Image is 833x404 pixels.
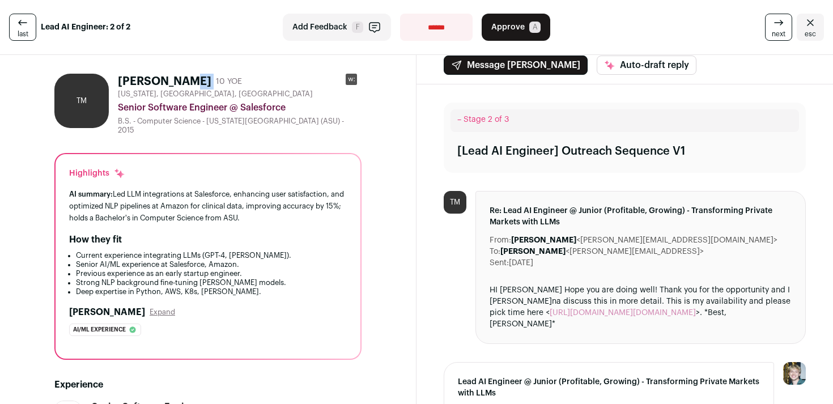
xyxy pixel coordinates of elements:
[490,284,792,330] div: HI [PERSON_NAME] Hope you are doing well! Thank you for the opportunity and I [PERSON_NAME]na dis...
[76,269,347,278] li: Previous experience as an early startup engineer.
[490,246,500,257] dt: To:
[73,324,126,335] span: Ai/ml experience
[54,378,362,392] h2: Experience
[797,14,824,41] a: Close
[765,14,792,41] a: next
[529,22,541,33] span: A
[283,14,391,41] button: Add Feedback F
[9,14,36,41] a: last
[772,29,785,39] span: next
[54,74,109,128] div: TM
[118,90,313,99] span: [US_STATE], [GEOGRAPHIC_DATA], [GEOGRAPHIC_DATA]
[76,260,347,269] li: Senior AI/ML experience at Salesforce, Amazon.
[490,205,792,228] span: Re: Lead AI Engineer @ Junior (Profitable, Growing) - Transforming Private Markets with LLMs
[482,14,550,41] button: Approve A
[352,22,363,33] span: F
[444,56,588,75] button: Message [PERSON_NAME]
[464,116,509,124] span: Stage 2 of 3
[511,235,777,246] dd: <[PERSON_NAME][EMAIL_ADDRESS][DOMAIN_NAME]>
[457,143,685,159] div: [Lead AI Engineer] Outreach Sequence V1
[509,257,533,269] dd: [DATE]
[118,74,211,90] h1: [PERSON_NAME]
[457,116,461,124] span: –
[490,257,509,269] dt: Sent:
[490,235,511,246] dt: From:
[69,305,145,319] h2: [PERSON_NAME]
[69,233,122,246] h2: How they fit
[500,248,566,256] b: [PERSON_NAME]
[69,168,125,179] div: Highlights
[18,29,28,39] span: last
[118,117,362,135] div: B.S. - Computer Science - [US_STATE][GEOGRAPHIC_DATA] (ASU) - 2015
[41,22,130,33] strong: Lead AI Engineer: 2 of 2
[783,362,806,385] img: 6494470-medium_jpg
[69,188,347,224] div: Led LLM integrations at Salesforce, enhancing user satisfaction, and optimized NLP pipelines at A...
[511,236,576,244] b: [PERSON_NAME]
[292,22,347,33] span: Add Feedback
[118,101,362,114] div: Senior Software Engineer @ Salesforce
[216,76,242,87] div: 10 YOE
[69,190,113,198] span: AI summary:
[550,309,696,317] a: [URL][DOMAIN_NAME][DOMAIN_NAME]
[76,251,347,260] li: Current experience integrating LLMs (GPT-4, [PERSON_NAME]).
[76,278,347,287] li: Strong NLP background fine-tuning [PERSON_NAME] models.
[150,308,175,317] button: Expand
[76,287,347,296] li: Deep expertise in Python, AWS, K8s, [PERSON_NAME].
[458,376,760,399] span: Lead AI Engineer @ Junior (Profitable, Growing) - Transforming Private Markets with LLMs
[491,22,525,33] span: Approve
[500,246,704,257] dd: <[PERSON_NAME][EMAIL_ADDRESS]>
[444,191,466,214] div: TM
[805,29,816,39] span: esc
[597,56,696,75] button: Auto-draft reply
